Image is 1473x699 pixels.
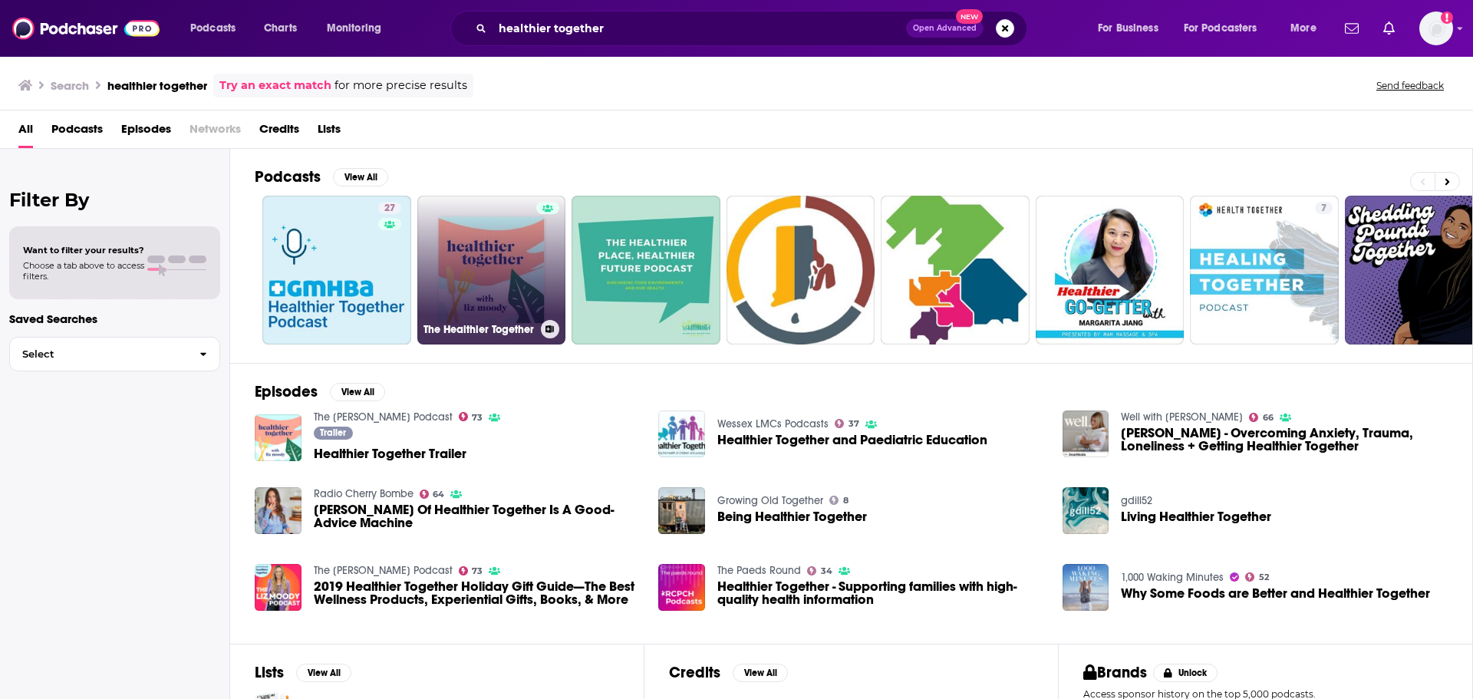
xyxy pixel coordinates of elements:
[1280,16,1336,41] button: open menu
[264,18,297,39] span: Charts
[23,245,144,256] span: Want to filter your results?
[423,323,535,336] h3: The Healthier Together
[1419,12,1453,45] img: User Profile
[23,260,144,282] span: Choose a tab above to access filters.
[259,117,299,148] a: Credits
[255,167,321,186] h2: Podcasts
[472,568,483,575] span: 73
[9,337,220,371] button: Select
[417,196,566,345] a: The Healthier Together
[1263,414,1274,421] span: 66
[459,412,483,421] a: 73
[717,510,867,523] a: Being Healthier Together
[1121,427,1448,453] a: LIZ MOODY - Overcoming Anxiety, Trauma, Loneliness + Getting Healthier Together
[334,77,467,94] span: for more precise results
[255,382,385,401] a: EpisodesView All
[107,78,207,93] h3: healthier together
[1083,663,1147,682] h2: Brands
[255,167,388,186] a: PodcastsView All
[1259,574,1269,581] span: 52
[433,491,444,498] span: 64
[1153,664,1218,682] button: Unlock
[420,490,445,499] a: 64
[465,11,1042,46] div: Search podcasts, credits, & more...
[314,503,641,529] span: [PERSON_NAME] Of Healthier Together Is A Good-Advice Machine
[717,494,823,507] a: Growing Old Together
[314,503,641,529] a: Liz Moody Of Healthier Together Is A Good-Advice Machine
[1121,510,1271,523] a: Living Healthier Together
[316,16,401,41] button: open menu
[717,580,1044,606] a: Healthier Together - Supporting families with high-quality health information
[1121,587,1430,600] a: Why Some Foods are Better and Healthier Together
[1184,18,1257,39] span: For Podcasters
[733,664,788,682] button: View All
[255,382,318,401] h2: Episodes
[314,487,414,500] a: Radio Cherry Bombe
[1249,413,1274,422] a: 66
[330,383,385,401] button: View All
[807,566,832,575] a: 34
[1441,12,1453,24] svg: Add a profile image
[314,447,466,460] a: Healthier Together Trailer
[262,196,411,345] a: 27
[314,410,453,424] a: The Liz Moody Podcast
[1087,16,1178,41] button: open menu
[327,18,381,39] span: Monitoring
[1190,196,1339,345] a: 7
[255,663,284,682] h2: Lists
[843,497,849,504] span: 8
[717,564,801,577] a: The Paeds Round
[18,117,33,148] a: All
[121,117,171,148] a: Episodes
[1121,427,1448,453] span: [PERSON_NAME] - Overcoming Anxiety, Trauma, Loneliness + Getting Healthier Together
[9,312,220,326] p: Saved Searches
[472,414,483,421] span: 73
[1419,12,1453,45] span: Logged in as gabrielle.gantz
[1121,410,1243,424] a: Well with Arielle Lorre
[956,9,984,24] span: New
[1063,564,1109,611] img: Why Some Foods are Better and Healthier Together
[1339,15,1365,41] a: Show notifications dropdown
[906,19,984,38] button: Open AdvancedNew
[658,410,705,457] img: Healthier Together and Paediatric Education
[320,428,346,437] span: Trailer
[1174,16,1280,41] button: open menu
[717,417,829,430] a: Wessex LMCs Podcasts
[669,663,720,682] h2: Credits
[1121,571,1224,584] a: 1,000 Waking Minutes
[189,117,241,148] span: Networks
[9,189,220,211] h2: Filter By
[296,664,351,682] button: View All
[190,18,236,39] span: Podcasts
[318,117,341,148] a: Lists
[1372,79,1448,92] button: Send feedback
[12,14,160,43] img: Podchaser - Follow, Share and Rate Podcasts
[314,580,641,606] a: 2019 Healthier Together Holiday Gift Guide—The Best Wellness Products, Experiential Gifts, Books,...
[1245,572,1269,582] a: 52
[1063,487,1109,534] a: Living Healthier Together
[219,77,331,94] a: Try an exact match
[1315,202,1333,214] a: 7
[658,564,705,611] img: Healthier Together - Supporting families with high-quality health information
[255,564,302,611] img: 2019 Healthier Together Holiday Gift Guide—The Best Wellness Products, Experiential Gifts, Books,...
[658,487,705,534] img: Being Healthier Together
[1419,12,1453,45] button: Show profile menu
[314,564,453,577] a: The Liz Moody Podcast
[717,434,987,447] a: Healthier Together and Paediatric Education
[1121,494,1152,507] a: gdill52
[255,414,302,461] img: Healthier Together Trailer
